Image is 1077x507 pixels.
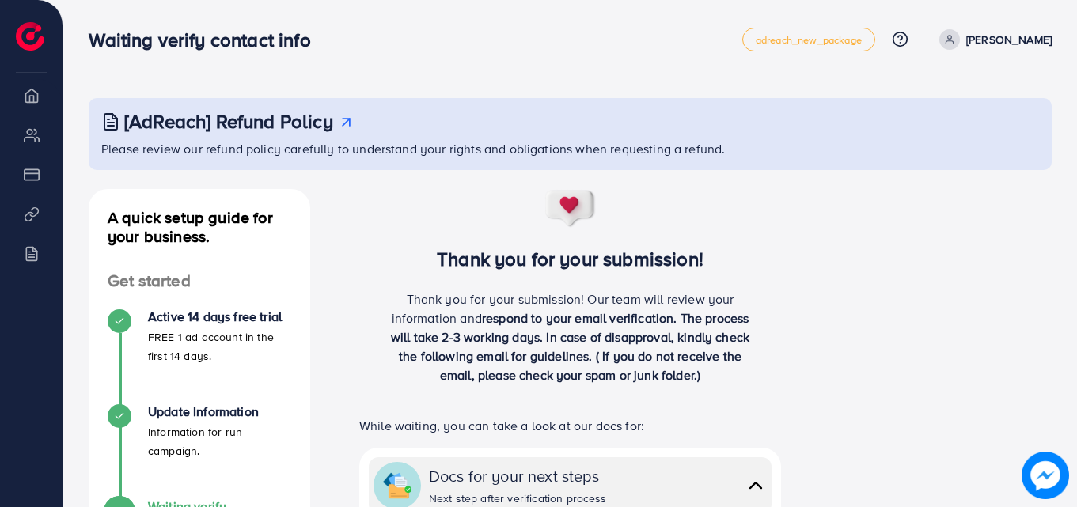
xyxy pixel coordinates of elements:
h3: Waiting verify contact info [89,28,323,51]
p: [PERSON_NAME] [966,30,1052,49]
h3: [AdReach] Refund Policy [124,110,333,133]
h4: Update Information [148,404,291,419]
img: image [1022,452,1068,498]
li: Update Information [89,404,310,499]
img: collapse [383,471,411,500]
p: FREE 1 ad account in the first 14 days. [148,327,291,365]
p: Please review our refund policy carefully to understand your rights and obligations when requesti... [101,139,1042,158]
h4: Get started [89,271,310,291]
div: Docs for your next steps [429,464,607,487]
span: adreach_new_package [756,35,862,45]
p: While waiting, you can take a look at our docs for: [359,416,781,435]
span: respond to your email verification. The process will take 2-3 working days. In case of disapprova... [391,309,749,384]
h4: A quick setup guide for your business. [89,208,310,246]
img: success [544,189,597,229]
div: Next step after verification process [429,490,607,506]
img: logo [16,22,44,51]
p: Information for run campaign. [148,422,291,460]
a: [PERSON_NAME] [933,29,1052,50]
li: Active 14 days free trial [89,309,310,404]
a: adreach_new_package [742,28,875,51]
p: Thank you for your submission! Our team will review your information and [383,289,758,384]
img: collapse [745,474,767,497]
h3: Thank you for your submission! [336,248,805,271]
h4: Active 14 days free trial [148,309,291,324]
